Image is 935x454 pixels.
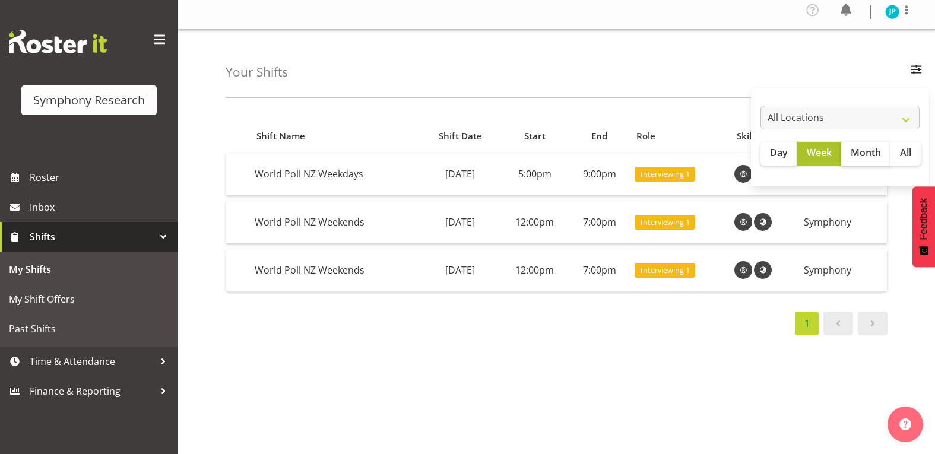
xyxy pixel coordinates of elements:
[426,129,494,143] div: Shift Date
[576,129,623,143] div: End
[799,201,887,243] td: Symphony
[569,153,630,195] td: 9:00pm
[900,145,911,160] span: All
[918,198,929,240] span: Feedback
[851,145,881,160] span: Month
[508,129,563,143] div: Start
[912,186,935,267] button: Feedback - Show survey
[9,30,107,53] img: Rosterit website logo
[641,169,690,180] span: Interviewing 1
[797,142,841,166] button: Week
[420,201,500,243] td: [DATE]
[500,249,569,291] td: 12:00pm
[760,142,797,166] button: Day
[250,201,420,243] td: World Poll NZ Weekends
[226,65,288,79] h4: Your Shifts
[500,201,569,243] td: 12:00pm
[30,353,154,370] span: Time & Attendance
[737,129,793,143] div: Skill(s)
[569,201,630,243] td: 7:00pm
[885,5,899,19] img: jake-pringle11873.jpg
[33,91,145,109] div: Symphony Research
[799,249,887,291] td: Symphony
[420,153,500,195] td: [DATE]
[256,129,413,143] div: Shift Name
[904,59,929,85] button: Filter Employees
[807,145,832,160] span: Week
[420,249,500,291] td: [DATE]
[30,198,172,216] span: Inbox
[30,382,154,400] span: Finance & Reporting
[641,265,690,276] span: Interviewing 1
[641,217,690,228] span: Interviewing 1
[890,142,921,166] button: All
[636,129,722,143] div: Role
[3,255,175,284] a: My Shifts
[30,169,172,186] span: Roster
[770,145,788,160] span: Day
[3,284,175,314] a: My Shift Offers
[9,290,169,308] span: My Shift Offers
[3,314,175,344] a: Past Shifts
[9,320,169,338] span: Past Shifts
[899,418,911,430] img: help-xxl-2.png
[569,249,630,291] td: 7:00pm
[250,153,420,195] td: World Poll NZ Weekdays
[841,142,890,166] button: Month
[500,153,569,195] td: 5:00pm
[9,261,169,278] span: My Shifts
[250,249,420,291] td: World Poll NZ Weekends
[30,228,154,246] span: Shifts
